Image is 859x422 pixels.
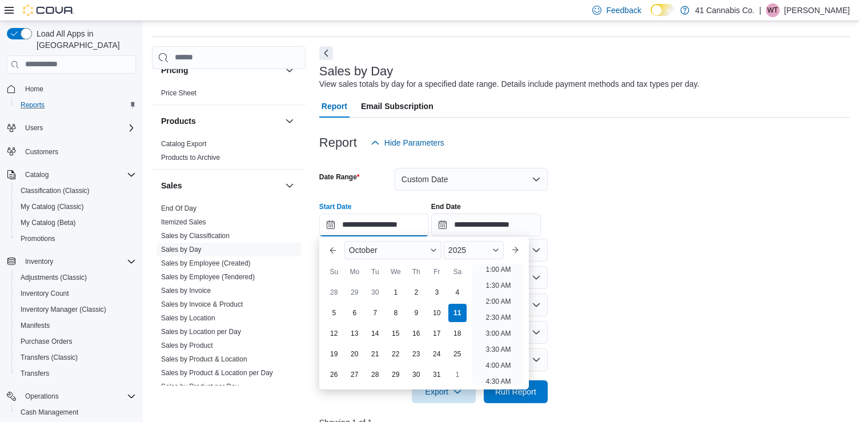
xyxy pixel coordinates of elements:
[366,263,384,281] div: Tu
[25,170,49,179] span: Catalog
[481,343,515,356] li: 3:30 AM
[161,218,206,226] a: Itemized Sales
[407,324,426,343] div: day-16
[152,86,306,105] div: Pricing
[2,167,141,183] button: Catalog
[444,241,504,259] div: Button. Open the year selector. 2025 is currently selected.
[384,137,444,148] span: Hide Parameters
[325,283,343,302] div: day-28
[11,215,141,231] button: My Catalog (Beta)
[2,388,141,404] button: Operations
[481,359,515,372] li: 4:00 AM
[319,202,352,211] label: Start Date
[152,137,306,169] div: Products
[11,404,141,420] button: Cash Management
[16,271,91,284] a: Adjustments (Classic)
[161,65,188,76] h3: Pricing
[161,115,196,127] h3: Products
[322,95,347,118] span: Report
[366,345,384,363] div: day-21
[161,180,280,191] button: Sales
[11,286,141,302] button: Inventory Count
[407,263,426,281] div: Th
[319,65,394,78] h3: Sales by Day
[481,375,515,388] li: 4:30 AM
[21,234,55,243] span: Promotions
[21,321,50,330] span: Manifests
[361,95,433,118] span: Email Subscription
[21,168,136,182] span: Catalog
[21,202,84,211] span: My Catalog (Classic)
[16,319,54,332] a: Manifests
[16,200,136,214] span: My Catalog (Classic)
[481,311,515,324] li: 2:30 AM
[325,304,343,322] div: day-5
[346,324,364,343] div: day-13
[346,365,364,384] div: day-27
[448,283,467,302] div: day-4
[366,365,384,384] div: day-28
[152,202,306,398] div: Sales
[11,349,141,365] button: Transfers (Classic)
[161,232,230,240] a: Sales by Classification
[481,279,515,292] li: 1:30 AM
[346,345,364,363] div: day-20
[21,273,87,282] span: Adjustments (Classic)
[387,365,405,384] div: day-29
[428,345,446,363] div: day-24
[448,304,467,322] div: day-11
[448,365,467,384] div: day-1
[768,3,778,17] span: WT
[21,289,69,298] span: Inventory Count
[161,259,251,267] a: Sales by Employee (Created)
[16,271,136,284] span: Adjustments (Classic)
[325,345,343,363] div: day-19
[161,65,280,76] button: Pricing
[346,263,364,281] div: Mo
[16,405,83,419] a: Cash Management
[16,303,111,316] a: Inventory Manager (Classic)
[532,246,541,255] button: Open list of options
[161,140,206,148] a: Catalog Export
[16,216,81,230] a: My Catalog (Beta)
[16,367,136,380] span: Transfers
[784,3,850,17] p: [PERSON_NAME]
[23,5,74,16] img: Cova
[407,345,426,363] div: day-23
[21,218,76,227] span: My Catalog (Beta)
[161,139,206,148] span: Catalog Export
[161,154,220,162] a: Products to Archive
[11,302,141,317] button: Inventory Manager (Classic)
[21,353,78,362] span: Transfers (Classic)
[412,380,476,403] button: Export
[319,78,700,90] div: View sales totals by day for a specified date range. Details include payment methods and tax type...
[325,263,343,281] div: Su
[695,3,754,17] p: 41 Cannabis Co.
[21,82,136,96] span: Home
[481,295,515,308] li: 2:00 AM
[161,355,247,363] a: Sales by Product & Location
[387,345,405,363] div: day-22
[161,180,182,191] h3: Sales
[319,172,360,182] label: Date Range
[161,328,241,336] a: Sales by Location per Day
[16,351,136,364] span: Transfers (Classic)
[16,184,136,198] span: Classification (Classic)
[324,241,342,259] button: Previous Month
[16,232,60,246] a: Promotions
[387,283,405,302] div: day-1
[428,304,446,322] div: day-10
[349,246,378,255] span: October
[16,303,136,316] span: Inventory Manager (Classic)
[325,324,343,343] div: day-12
[21,121,136,135] span: Users
[161,204,196,212] a: End Of Day
[283,114,296,128] button: Products
[387,263,405,281] div: We
[407,304,426,322] div: day-9
[428,365,446,384] div: day-31
[161,218,206,227] span: Itemized Sales
[161,273,255,281] a: Sales by Employee (Tendered)
[11,317,141,333] button: Manifests
[21,408,78,417] span: Cash Management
